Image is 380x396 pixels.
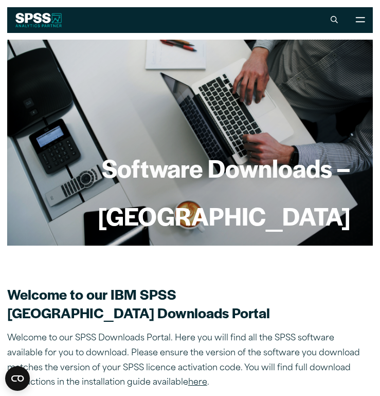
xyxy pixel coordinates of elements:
h1: Software Downloads – [98,151,351,184]
button: Open CMP widget [5,366,30,391]
h1: [GEOGRAPHIC_DATA] [98,199,351,232]
p: Welcome to our SPSS Downloads Portal. Here you will find all the SPSS software available for you ... [7,331,367,390]
svg: CookieBot Widget Icon [5,366,30,391]
div: CookieBot Widget Contents [5,366,30,391]
a: here [188,378,207,387]
img: SPSS White Logo [15,13,62,27]
h2: Welcome to our IBM SPSS [GEOGRAPHIC_DATA] Downloads Portal [7,285,367,322]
